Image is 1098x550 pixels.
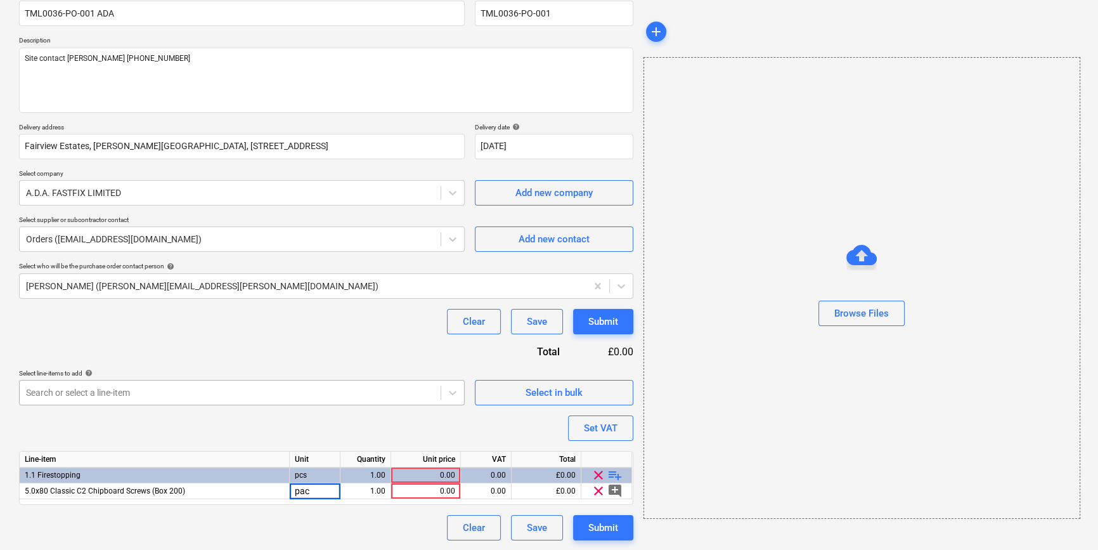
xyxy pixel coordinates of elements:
div: £0.00 [512,483,581,499]
div: VAT [461,452,512,468]
input: Delivery address [19,134,465,159]
div: Unit price [391,452,461,468]
iframe: Chat Widget [1035,489,1098,550]
span: help [82,369,93,377]
div: Submit [588,520,618,536]
div: Select line-items to add [19,369,465,377]
span: 5.0x80 Classic C2 Chipboard Screws (Box 200) [25,487,185,495]
button: Add new contact [475,226,633,252]
div: £0.00 [512,468,581,483]
button: Clear [447,309,501,334]
input: Document name [19,1,465,26]
div: Clear [463,313,485,330]
div: Browse Files [834,305,889,322]
p: Delivery address [19,123,465,134]
span: add_comment [607,483,623,499]
span: clear [591,483,606,499]
button: Submit [573,515,633,540]
div: Set VAT [584,420,617,436]
span: help [164,263,174,270]
div: Unit [290,452,340,468]
div: 0.00 [396,468,455,483]
span: 1.1 Firestopping [25,471,81,480]
div: Add new contact [519,231,590,247]
div: 1.00 [346,468,385,483]
button: Save [511,309,563,334]
span: clear [591,468,606,483]
div: £0.00 [580,344,633,359]
div: Select who will be the purchase order contact person [19,262,633,270]
input: Delivery date not specified [475,134,633,159]
span: help [510,123,520,131]
div: Submit [588,313,618,330]
div: Delivery date [475,123,633,131]
div: pcs [290,468,340,483]
button: Select in bulk [475,380,633,405]
div: Total [512,452,581,468]
div: 0.00 [466,483,506,499]
div: 0.00 [466,468,506,483]
button: Add new company [475,180,633,206]
div: Add new company [515,185,593,201]
div: Browse Files [643,57,1080,519]
p: Description [19,36,633,47]
input: Reference number [475,1,633,26]
button: Set VAT [568,416,633,441]
div: Quantity [340,452,391,468]
textarea: Site contact [PERSON_NAME] [PHONE_NUMBER] [19,48,633,113]
div: Clear [463,520,485,536]
div: 0.00 [396,483,455,499]
div: Total [468,344,580,359]
button: Browse Files [818,301,905,326]
p: Select company [19,169,465,180]
div: Save [527,520,547,536]
span: playlist_add [607,468,623,483]
span: add [649,24,664,39]
button: Submit [573,309,633,334]
button: Save [511,515,563,540]
button: Clear [447,515,501,540]
div: Save [527,313,547,330]
div: 1.00 [346,483,385,499]
p: Select supplier or subcontractor contact [19,216,465,226]
div: Select in bulk [526,384,583,401]
div: Line-item [20,452,290,468]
